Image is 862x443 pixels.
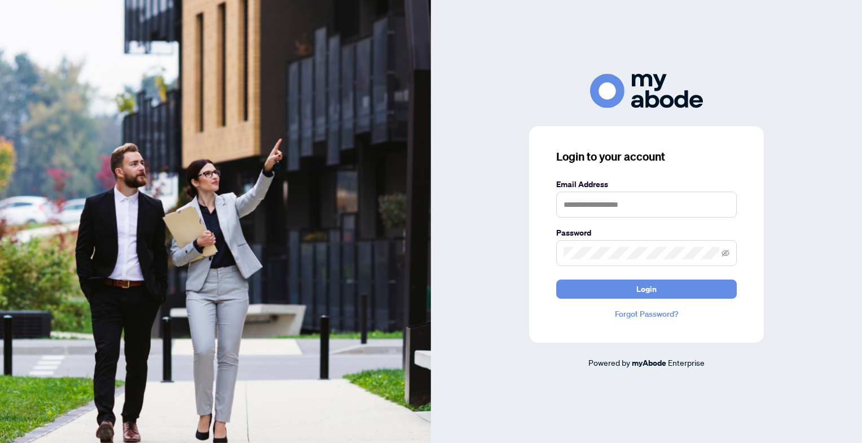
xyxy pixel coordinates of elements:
label: Email Address [556,178,737,191]
span: Enterprise [668,357,705,367]
span: eye-invisible [722,249,729,257]
img: ma-logo [590,74,703,108]
label: Password [556,227,737,239]
a: myAbode [632,357,666,369]
a: Forgot Password? [556,308,737,320]
span: Powered by [588,357,630,367]
button: Login [556,280,737,299]
span: Login [636,280,657,298]
h3: Login to your account [556,149,737,165]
